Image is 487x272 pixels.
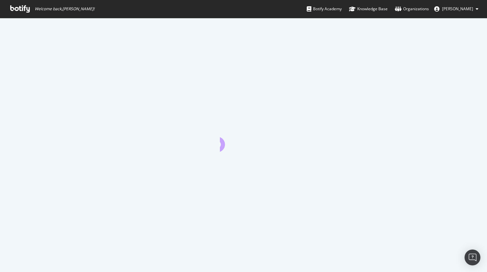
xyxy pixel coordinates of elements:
div: Organizations [395,6,429,12]
span: Welcome back, [PERSON_NAME] ! [35,6,94,12]
div: Open Intercom Messenger [465,250,480,265]
button: [PERSON_NAME] [429,4,484,14]
div: Botify Academy [307,6,342,12]
div: animation [220,128,267,152]
div: Knowledge Base [349,6,388,12]
span: Maximilian Pfeiffer [442,6,473,12]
